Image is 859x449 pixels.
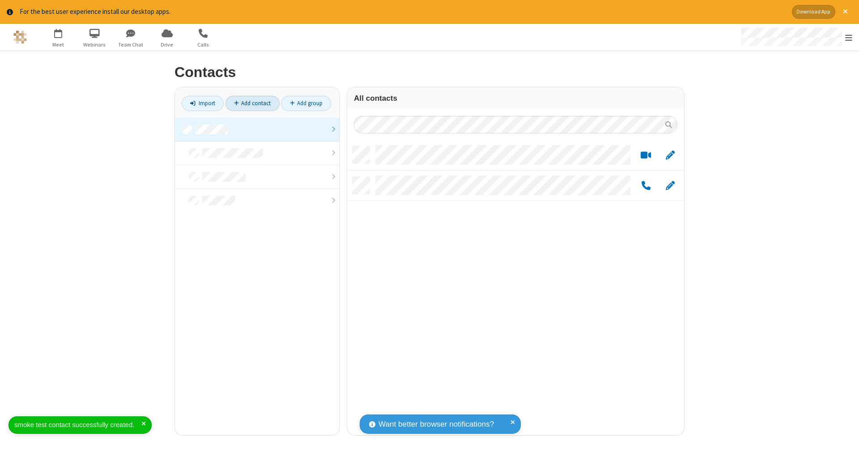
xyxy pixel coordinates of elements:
[174,64,685,80] h2: Contacts
[733,24,859,51] div: Open menu
[20,7,785,17] div: For the best user experience install our desktop apps.
[354,94,677,103] h3: All contacts
[281,96,331,111] a: Add group
[661,150,679,161] button: Edit
[114,41,148,49] span: Team Chat
[637,150,655,161] button: Start a video meeting
[182,96,224,111] a: Import
[42,41,75,49] span: Meet
[225,96,280,111] a: Add contact
[661,180,679,191] button: Edit
[187,41,220,49] span: Calls
[14,420,141,430] div: smoke test contact successfully created.
[13,30,27,44] img: QA Selenium DO NOT DELETE OR CHANGE
[792,5,835,19] button: Download App
[838,5,852,19] button: Close alert
[637,180,655,191] button: Call by phone
[78,41,111,49] span: Webinars
[3,24,37,51] button: Logo
[150,41,184,49] span: Drive
[347,140,684,436] div: grid
[378,419,494,430] span: Want better browser notifications?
